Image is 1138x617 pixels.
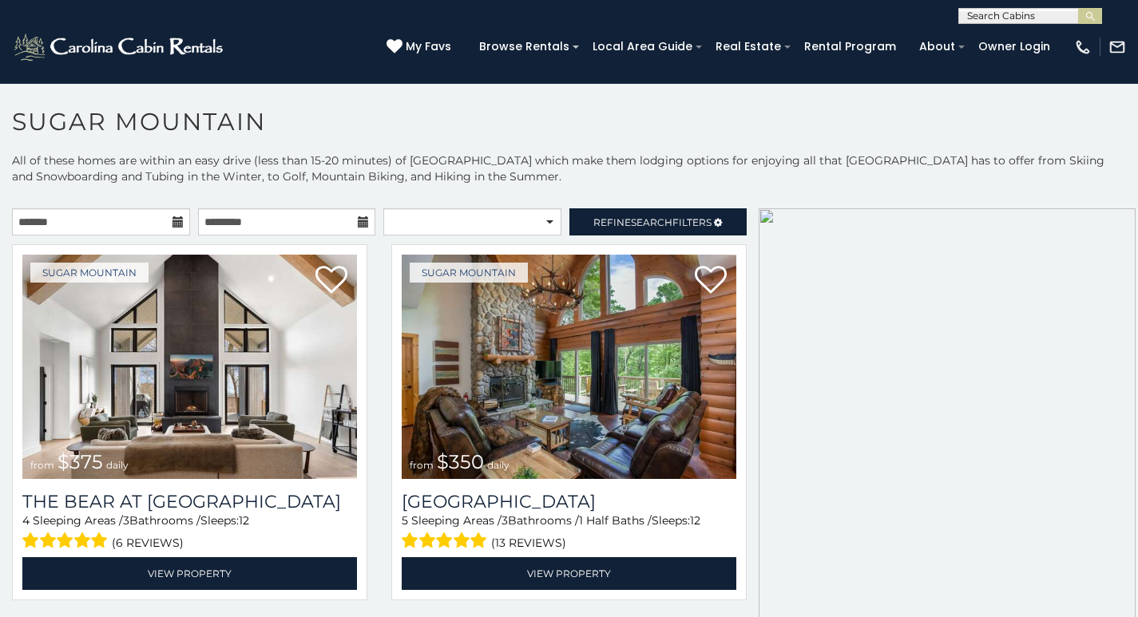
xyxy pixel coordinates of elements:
a: Browse Rentals [471,34,577,59]
span: 3 [502,513,508,528]
div: Sleeping Areas / Bathrooms / Sleeps: [402,512,736,553]
a: Add to favorites [315,264,347,298]
a: View Property [402,557,736,590]
img: mail-regular-white.png [1108,38,1126,56]
a: View Property [22,557,357,590]
a: About [911,34,963,59]
span: Refine Filters [593,216,712,228]
a: The Bear At [GEOGRAPHIC_DATA] [22,491,357,512]
span: My Favs [406,38,451,55]
a: Sugar Mountain [30,263,149,283]
a: Grouse Moor Lodge from $350 daily [402,255,736,479]
div: Sleeping Areas / Bathrooms / Sleeps: [22,512,357,553]
span: 1 Half Baths / [579,513,652,528]
a: Real Estate [708,34,789,59]
span: $350 [437,450,484,473]
span: 12 [690,513,700,528]
img: Grouse Moor Lodge [402,255,736,479]
span: 4 [22,513,30,528]
span: daily [106,459,129,471]
span: 5 [402,513,408,528]
span: (13 reviews) [491,532,566,553]
a: Sugar Mountain [410,263,528,283]
a: The Bear At Sugar Mountain from $375 daily [22,255,357,479]
img: The Bear At Sugar Mountain [22,255,357,479]
span: 3 [123,513,129,528]
a: [GEOGRAPHIC_DATA] [402,491,736,512]
span: Search [631,216,672,228]
h3: Grouse Moor Lodge [402,491,736,512]
span: from [410,459,434,471]
a: My Favs [387,38,455,56]
span: $375 [57,450,103,473]
a: Local Area Guide [585,34,700,59]
a: Owner Login [970,34,1058,59]
img: White-1-2.png [12,31,228,63]
a: Add to favorites [695,264,727,298]
span: from [30,459,54,471]
span: (6 reviews) [112,532,184,553]
a: RefineSearchFilters [569,208,747,235]
span: 12 [239,513,249,528]
span: daily [487,459,510,471]
h3: The Bear At Sugar Mountain [22,491,357,512]
a: Rental Program [796,34,904,59]
img: phone-regular-white.png [1074,38,1092,56]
